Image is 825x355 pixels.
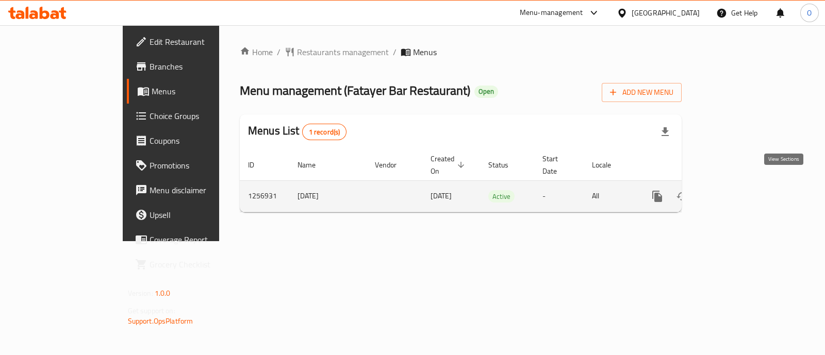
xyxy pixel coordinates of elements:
div: Total records count [302,124,347,140]
span: Name [298,159,329,171]
span: Open [474,87,498,96]
td: All [584,180,637,212]
div: Menu-management [520,7,583,19]
button: Add New Menu [602,83,682,102]
span: Version: [128,286,153,300]
span: O [807,7,812,19]
a: Restaurants management [285,46,389,58]
span: Branches [150,60,252,73]
span: Edit Restaurant [150,36,252,48]
th: Actions [637,149,752,181]
span: [DATE] [431,189,452,202]
span: Add New Menu [610,86,673,99]
h2: Menus List [248,123,346,140]
a: Support.OpsPlatform [128,314,193,328]
li: / [393,46,397,58]
span: Upsell [150,209,252,221]
span: Coupons [150,134,252,147]
span: 1.0.0 [155,286,171,300]
span: Status [488,159,522,171]
a: Coverage Report [127,227,260,252]
span: Grocery Checklist [150,258,252,271]
td: [DATE] [289,180,367,212]
span: Coverage Report [150,233,252,246]
td: 1256931 [240,180,289,212]
div: Active [488,190,515,202]
span: Promotions [150,159,252,172]
div: Open [474,86,498,98]
span: Menu disclaimer [150,184,252,196]
a: Choice Groups [127,104,260,128]
span: Start Date [542,153,571,177]
a: Grocery Checklist [127,252,260,277]
td: - [534,180,584,212]
button: Change Status [670,184,695,209]
div: [GEOGRAPHIC_DATA] [632,7,700,19]
div: Export file [653,120,678,144]
span: Menus [413,46,437,58]
span: Active [488,191,515,202]
span: ID [248,159,268,171]
button: more [645,184,670,209]
a: Promotions [127,153,260,178]
span: Vendor [375,159,410,171]
span: Choice Groups [150,110,252,122]
a: Menu disclaimer [127,178,260,202]
span: Locale [592,159,624,171]
span: Get support on: [128,304,175,317]
span: 1 record(s) [303,127,346,137]
span: Menu management ( Fatayer Bar Restaurant ) [240,79,470,102]
a: Coupons [127,128,260,153]
a: Branches [127,54,260,79]
a: Menus [127,79,260,104]
a: Edit Restaurant [127,29,260,54]
li: / [277,46,280,58]
span: Created On [431,153,468,177]
nav: breadcrumb [240,46,682,58]
table: enhanced table [240,149,752,212]
span: Menus [152,85,252,97]
a: Upsell [127,202,260,227]
span: Restaurants management [297,46,389,58]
